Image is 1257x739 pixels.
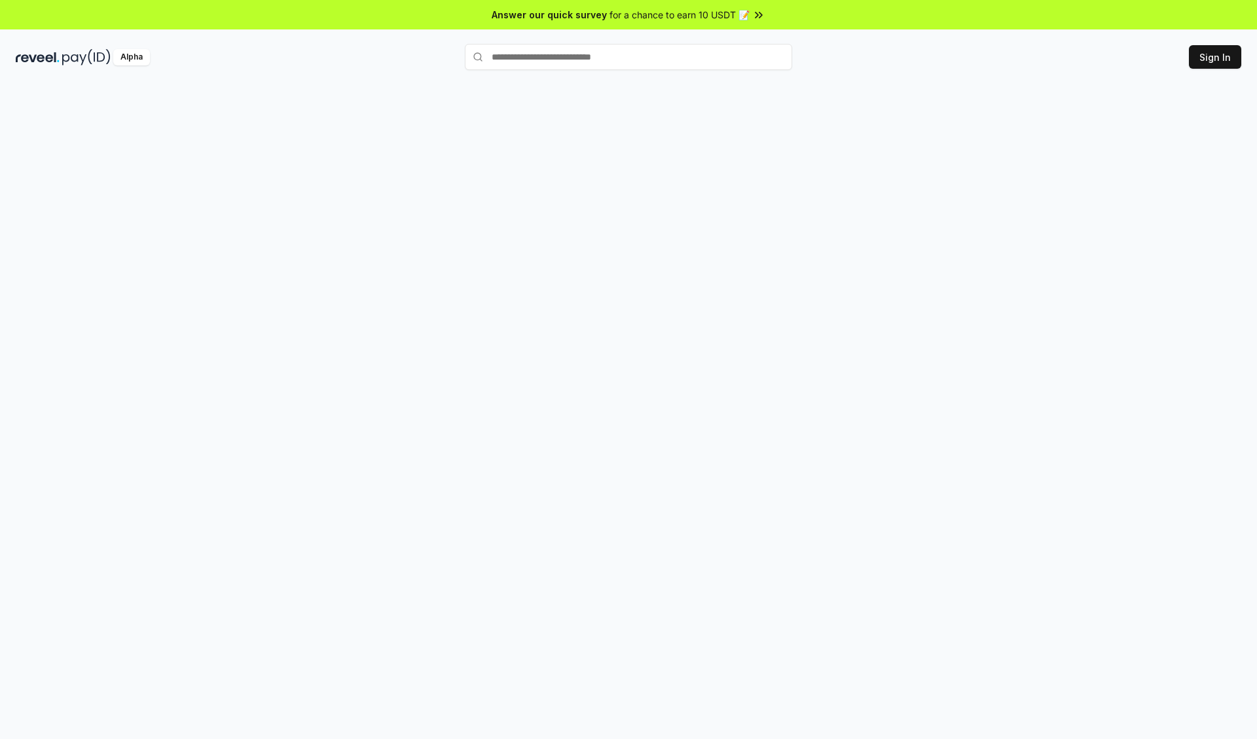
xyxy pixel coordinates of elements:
img: pay_id [62,49,111,65]
span: Answer our quick survey [492,8,607,22]
button: Sign In [1189,45,1241,69]
img: reveel_dark [16,49,60,65]
span: for a chance to earn 10 USDT 📝 [610,8,750,22]
div: Alpha [113,49,150,65]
